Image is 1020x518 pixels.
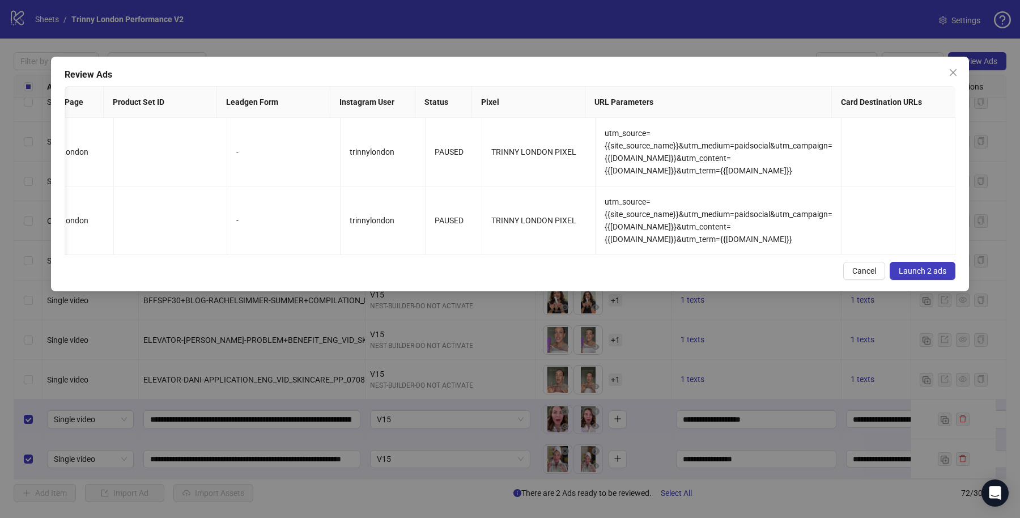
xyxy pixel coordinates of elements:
button: Cancel [843,262,885,280]
span: PAUSED [435,216,464,225]
div: - [236,146,331,158]
div: Trinny London [38,214,104,227]
th: Card Destination URLs [832,87,945,118]
button: Close [944,63,962,82]
div: trinnylondon [350,214,416,227]
span: PAUSED [435,147,464,156]
div: TRINNY LONDON PIXEL [491,214,586,227]
th: Product Set ID [104,87,217,118]
span: Launch 2 ads [899,266,946,275]
div: - [236,214,331,227]
span: Cancel [852,266,876,275]
span: utm_source={{site_source_name}}&utm_medium=paidsocial&utm_campaign={{[DOMAIN_NAME]}}&utm_content=... [605,129,832,175]
button: Launch 2 ads [890,262,955,280]
div: Trinny London [38,146,104,158]
th: Leadgen Form [217,87,330,118]
span: utm_source={{site_source_name}}&utm_medium=paidsocial&utm_campaign={{[DOMAIN_NAME]}}&utm_content=... [605,197,832,244]
div: TRINNY LONDON PIXEL [491,146,586,158]
th: URL Parameters [585,87,832,118]
div: Review Ads [65,68,955,82]
div: trinnylondon [350,146,416,158]
div: Open Intercom Messenger [981,479,1009,507]
th: Status [415,87,472,118]
th: Pixel [472,87,585,118]
th: Instagram User [330,87,415,118]
span: close [949,68,958,77]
